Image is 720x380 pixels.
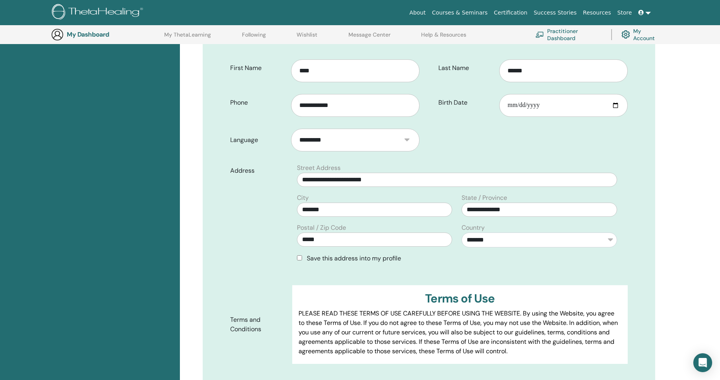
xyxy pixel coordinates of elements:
img: logo.png [52,4,146,22]
a: Wishlist [297,31,317,44]
label: Birth Date [432,95,500,110]
a: Store [614,6,635,20]
a: My ThetaLearning [164,31,211,44]
a: Certification [491,6,530,20]
label: First Name [224,61,291,76]
a: Help & Resources [421,31,466,44]
label: Last Name [432,61,500,76]
img: generic-user-icon.jpg [51,28,64,41]
label: City [297,193,309,203]
label: Country [462,223,485,232]
a: Success Stories [531,6,580,20]
h3: Terms of Use [299,291,621,306]
div: Open Intercom Messenger [693,353,712,372]
a: My Account [621,26,661,43]
label: Postal / Zip Code [297,223,346,232]
span: Save this address into my profile [307,254,401,262]
img: chalkboard-teacher.svg [535,31,544,38]
label: Terms and Conditions [224,312,293,337]
a: Message Center [348,31,390,44]
img: cog.svg [621,28,630,41]
a: About [406,6,429,20]
p: PLEASE READ THESE TERMS OF USE CAREFULLY BEFORE USING THE WEBSITE. By using the Website, you agre... [299,309,621,356]
a: Following [242,31,266,44]
h3: My Dashboard [67,31,145,38]
a: Courses & Seminars [429,6,491,20]
a: Resources [580,6,614,20]
a: Practitioner Dashboard [535,26,602,43]
label: Language [224,133,291,148]
label: Street Address [297,163,341,173]
label: State / Province [462,193,507,203]
label: Address [224,163,293,178]
label: Phone [224,95,291,110]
